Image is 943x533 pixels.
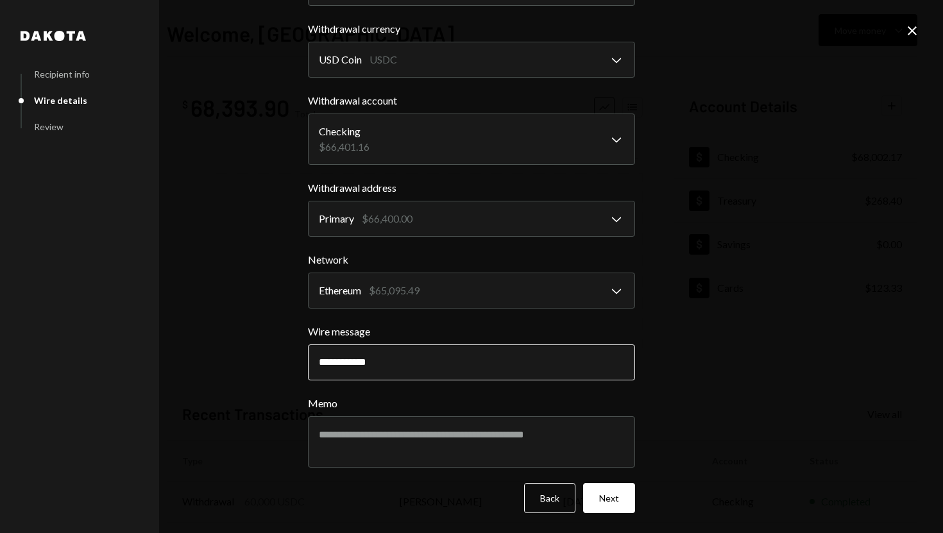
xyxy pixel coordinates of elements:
button: Next [583,483,635,513]
label: Wire message [308,324,635,339]
button: Withdrawal currency [308,42,635,78]
label: Memo [308,396,635,411]
div: $65,095.49 [369,283,420,298]
div: Recipient info [34,69,90,80]
div: Wire details [34,95,87,106]
label: Withdrawal address [308,180,635,196]
div: Review [34,121,64,132]
div: $66,400.00 [362,211,412,226]
button: Withdrawal account [308,114,635,165]
div: USDC [370,52,397,67]
button: Withdrawal address [308,201,635,237]
button: Back [524,483,575,513]
label: Withdrawal account [308,93,635,108]
label: Network [308,252,635,267]
label: Withdrawal currency [308,21,635,37]
button: Network [308,273,635,309]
